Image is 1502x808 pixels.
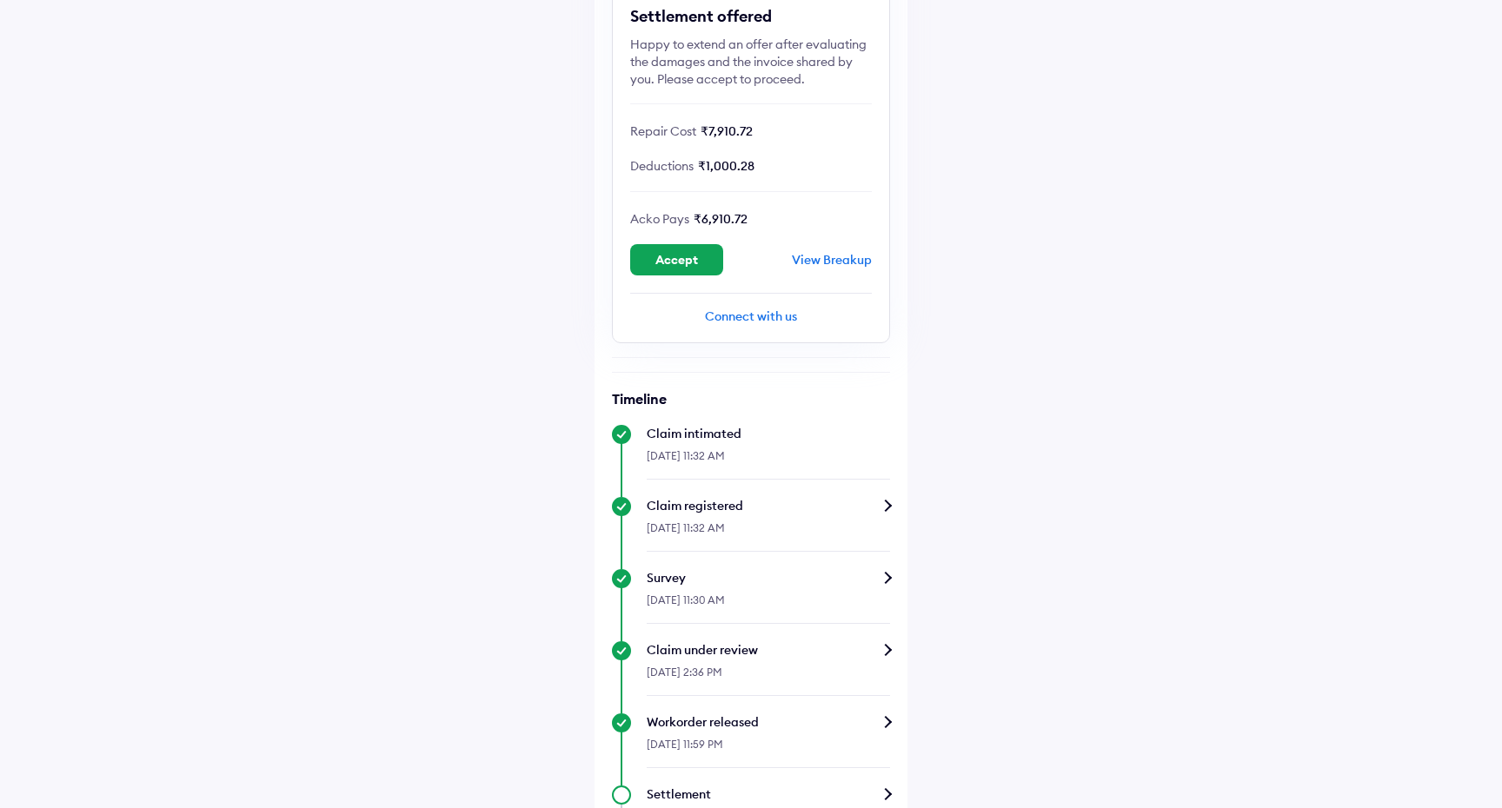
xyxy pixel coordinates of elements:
[694,211,748,227] span: ₹6,910.72
[647,731,890,768] div: [DATE] 11:59 PM
[647,497,890,514] div: Claim registered
[647,569,890,586] div: Survey
[647,785,890,803] div: Settlement
[701,123,753,139] span: ₹7,910.72
[792,252,872,268] div: View Breakup
[698,158,754,174] span: ₹1,000.28
[630,6,872,27] div: Settlement offered
[647,659,890,696] div: [DATE] 2:36 PM
[630,244,723,275] button: Accept
[630,308,872,325] div: Connect with us
[647,586,890,624] div: [DATE] 11:30 AM
[612,390,890,407] h6: Timeline
[647,713,890,731] div: Workorder released
[647,514,890,552] div: [DATE] 11:32 AM
[630,123,696,139] span: Repair Cost
[630,211,689,227] span: Acko Pays
[647,641,890,659] div: Claim under review
[647,425,890,442] div: Claim intimated
[647,442,890,480] div: [DATE] 11:32 AM
[630,158,694,174] span: Deductions
[630,36,872,88] div: Happy to extend an offer after evaluating the damages and the invoice shared by you. Please accep...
